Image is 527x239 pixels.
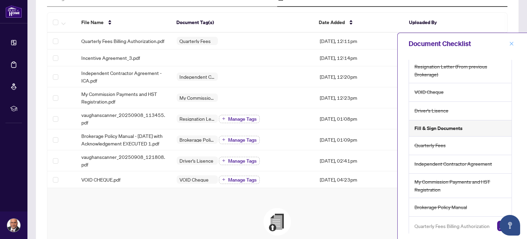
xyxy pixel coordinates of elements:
span: Quarterly Fees [414,141,446,149]
span: Independent Contractor Agreement - ICA.pdf [81,69,166,84]
span: Manage Tags [228,117,257,121]
span: plus [222,159,225,162]
button: Open asap [500,215,520,236]
span: Manage Tags [228,177,257,182]
span: Brokerage Policy Manual [414,203,467,211]
span: My Commission Payments and HST Registration [177,95,218,100]
th: Date Added [313,13,403,33]
span: Quarterly Fees Billing Authorization.pdf [81,37,164,45]
span: Manage Tags [228,159,257,163]
button: Manage Tags [219,136,260,144]
span: vaughanscanner_20250908_121808.pdf [81,153,166,168]
span: Driver's Lisence [177,158,216,163]
button: Manage Tags [219,115,260,123]
span: My Commission Payments and HST Registration [414,178,507,194]
span: Incentive Agreement_3.pdf [81,54,140,62]
span: File Name [81,19,104,26]
th: Uploaded By [403,13,475,33]
span: Brokerage Policy Manual [177,137,218,142]
td: [DATE], 02:41pm [314,150,405,171]
span: plus [222,138,225,141]
td: [DATE], 12:14pm [314,50,405,66]
span: plus [222,178,225,181]
img: logo [5,5,22,18]
span: Quarterly Fees [177,39,213,43]
h5: Fill & Sign Documents [414,124,462,132]
img: File Upload [263,208,291,236]
span: vaughanscanner_20250908_113455.pdf [81,111,166,126]
span: VOID CHEQUE.pdf [81,176,120,183]
span: plus [222,117,225,120]
span: close [509,41,514,46]
span: Independent Contractor Agreement [177,74,218,79]
img: Profile Icon [7,219,20,232]
th: File Name [76,13,171,33]
td: [DATE], 01:08pm [314,108,405,129]
span: Resignation Letter (From previous Brokerage) [414,63,507,79]
span: Manage Tags [228,138,257,142]
span: My Commission Payments and HST Registration.pdf [81,90,166,105]
span: VOID Cheque [414,88,444,96]
button: Manage Tags [219,157,260,165]
span: VOID Cheque [177,177,211,182]
span: Driver's Lisence [414,107,448,115]
th: Document Tag(s) [171,13,313,33]
span: Independent Contractor Agreement [414,160,492,168]
td: [DATE], 12:20pm [314,66,405,87]
td: [DATE], 12:23pm [314,87,405,108]
div: Document Checklist [409,39,507,49]
span: Quarterly Fees Billing Authorization [414,222,490,230]
td: [DATE], 12:11pm [314,33,405,50]
td: [DATE], 04:23pm [314,171,405,188]
span: Resignation Letter (From previous Brokerage) [177,116,218,121]
span: Brokerage Policy Manual - [DATE] with Acknowledgement EXECUTED 1.pdf [81,132,166,147]
button: Manage Tags [219,176,260,184]
span: Date Added [319,19,345,26]
img: Sign Document [497,221,507,231]
td: [DATE], 01:09pm [314,129,405,150]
